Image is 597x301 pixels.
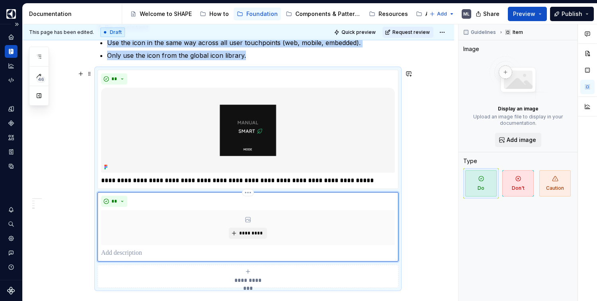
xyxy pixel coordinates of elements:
span: Preview [513,10,535,18]
div: Resources [378,10,408,18]
span: Request review [392,29,430,35]
span: Guidelines [471,29,496,35]
button: Search ⌘K [5,218,18,230]
a: Analytics [5,59,18,72]
p: Display an image [498,106,538,112]
button: Do [463,168,499,199]
span: Do [465,170,497,197]
button: Share [472,7,505,21]
button: Quick preview [332,27,379,38]
button: Preview [508,7,547,21]
a: Code automation [5,74,18,87]
button: Notifications [5,203,18,216]
button: Publish [550,7,594,21]
p: Only use the icon from the global icon library. [107,51,398,60]
a: Welcome to SHAPE [127,8,195,20]
span: Don't [502,170,534,197]
button: Guidelines [461,27,499,38]
a: About SHAPE [413,8,464,20]
a: Storybook stories [5,146,18,158]
a: Settings [5,232,18,245]
span: Caution [539,170,571,197]
a: Home [5,31,18,43]
span: This page has been edited. [29,29,94,35]
span: Quick preview [341,29,376,35]
img: 1131f18f-9b94-42a4-847a-eabb54481545.png [6,9,16,19]
div: Type [463,157,477,165]
svg: Supernova Logo [7,287,15,295]
div: About SHAPE [425,10,461,18]
div: Page tree [127,6,425,22]
div: Components & Patterns [295,10,361,18]
span: Publish [562,10,582,18]
button: Add image [495,133,541,147]
a: Design tokens [5,102,18,115]
a: Data sources [5,160,18,173]
button: Expand sidebar [11,19,22,30]
div: How to [209,10,229,18]
button: Add [427,8,457,20]
div: Draft [100,28,125,37]
a: How to [197,8,232,20]
button: Don't [500,168,536,199]
a: Foundation [234,8,281,20]
button: Request review [382,27,433,38]
div: Image [463,45,479,53]
p: Use the icon in the same way across all user touchpoints (web, mobile, embedded). [107,38,398,47]
a: Documentation [5,45,18,58]
div: ML [463,11,470,17]
div: Welcome to SHAPE [140,10,192,18]
button: Contact support [5,246,18,259]
div: Foundation [246,10,278,18]
span: 46 [37,76,45,83]
a: Resources [366,8,411,20]
span: Add [437,11,447,17]
a: Assets [5,131,18,144]
button: Caution [537,168,573,199]
a: Components & Patterns [283,8,364,20]
p: Upload an image file to display in your documentation. [463,114,573,126]
a: Components [5,117,18,130]
img: af4326c7-4aab-4d84-bea5-349e4cdc1056.png [101,88,395,173]
div: Documentation [29,10,119,18]
span: Share [483,10,499,18]
span: Add image [507,136,536,144]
